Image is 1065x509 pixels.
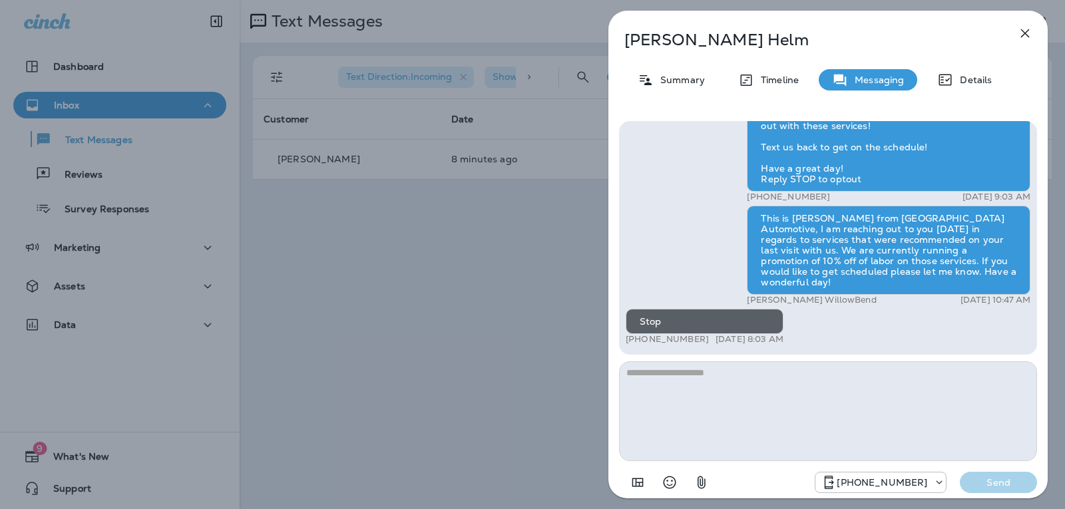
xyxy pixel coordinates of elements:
p: [PHONE_NUMBER] [837,477,927,488]
p: [PHONE_NUMBER] [747,192,830,202]
div: +1 (813) 497-4455 [815,474,946,490]
p: [DATE] 8:03 AM [716,334,783,345]
p: Messaging [848,75,904,85]
button: Add in a premade template [624,469,651,496]
div: Stop [626,309,783,334]
p: Summary [654,75,705,85]
p: Timeline [754,75,799,85]
p: [DATE] 10:47 AM [960,295,1030,305]
p: [PERSON_NAME] Helm [624,31,988,49]
div: Hello [PERSON_NAME], this is Willow Bend Automotive, just a friendly reminder that on your last v... [747,71,1030,192]
div: This is [PERSON_NAME] from [GEOGRAPHIC_DATA] Automotive, I am reaching out to you [DATE] in regar... [747,206,1030,295]
p: [PERSON_NAME] WillowBend [747,295,876,305]
p: Details [953,75,992,85]
p: [DATE] 9:03 AM [962,192,1030,202]
p: [PHONE_NUMBER] [626,334,709,345]
button: Select an emoji [656,469,683,496]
